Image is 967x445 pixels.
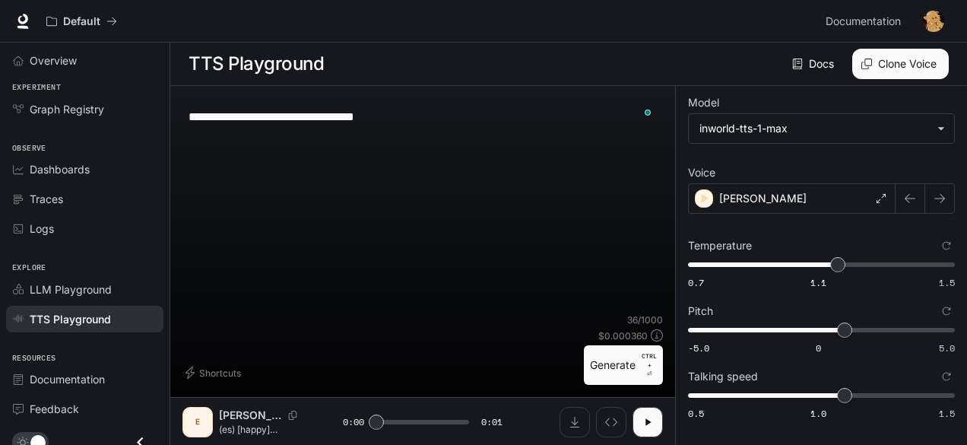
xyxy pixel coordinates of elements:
[40,6,124,37] button: All workspaces
[699,121,930,136] div: inworld-tts-1-max
[343,415,364,430] span: 0:00
[560,407,590,437] button: Download audio
[6,276,163,303] a: LLM Playground
[6,396,163,422] a: Feedback
[6,306,163,332] a: TTS Playground
[938,368,955,385] button: Reset to default
[688,371,758,382] p: Talking speed
[30,161,90,177] span: Dashboards
[189,108,657,126] textarea: To enrich screen reader interactions, please activate Accessibility in Grammarly extension settings
[185,410,210,434] div: E
[939,342,955,354] span: 5.0
[282,411,303,420] button: Copy Voice ID
[219,408,282,423] p: [PERSON_NAME]
[30,311,111,327] span: TTS Playground
[30,52,77,68] span: Overview
[30,371,105,387] span: Documentation
[6,96,163,122] a: Graph Registry
[219,423,306,436] p: (es) [happy] Resumen del Admin Abuse
[939,407,955,420] span: 1.5
[689,114,954,143] div: inworld-tts-1-max
[719,191,807,206] p: [PERSON_NAME]
[6,186,163,212] a: Traces
[481,415,503,430] span: 0:01
[688,276,704,289] span: 0.7
[688,167,715,178] p: Voice
[30,101,104,117] span: Graph Registry
[688,306,713,316] p: Pitch
[30,401,79,417] span: Feedback
[182,361,247,385] button: Shortcuts
[6,156,163,183] a: Dashboards
[642,351,657,379] p: ⏎
[63,15,100,28] p: Default
[6,366,163,393] a: Documentation
[826,12,901,31] span: Documentation
[642,351,657,370] p: CTRL +
[6,215,163,242] a: Logs
[810,276,826,289] span: 1.1
[923,11,944,32] img: User avatar
[688,240,752,251] p: Temperature
[816,342,821,354] span: 0
[938,303,955,319] button: Reset to default
[852,49,949,79] button: Clone Voice
[189,49,324,79] h1: TTS Playground
[596,407,626,437] button: Inspect
[6,47,163,74] a: Overview
[820,6,912,37] a: Documentation
[789,49,840,79] a: Docs
[688,342,709,354] span: -5.0
[30,221,54,237] span: Logs
[918,6,949,37] button: User avatar
[688,407,704,420] span: 0.5
[30,281,112,297] span: LLM Playground
[584,345,663,385] button: GenerateCTRL +⏎
[939,276,955,289] span: 1.5
[30,191,63,207] span: Traces
[810,407,826,420] span: 1.0
[688,97,719,108] p: Model
[938,237,955,254] button: Reset to default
